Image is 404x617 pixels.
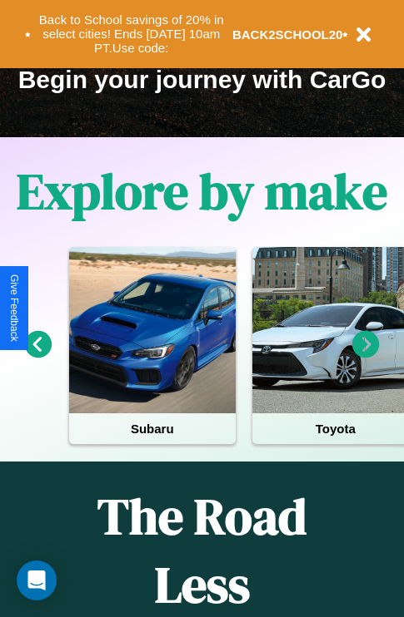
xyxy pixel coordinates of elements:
[31,8,232,60] button: Back to School savings of 20% in select cities! Ends [DATE] 10am PT.Use code:
[8,274,20,342] div: Give Feedback
[17,157,387,225] h1: Explore by make
[69,413,236,444] h4: Subaru
[232,27,343,42] b: BACK2SCHOOL20
[17,560,57,600] div: Open Intercom Messenger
